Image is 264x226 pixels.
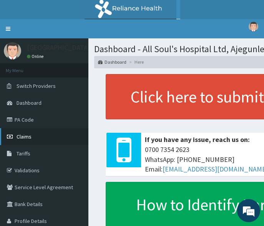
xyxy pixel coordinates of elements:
[45,66,106,143] span: We're online!
[127,59,144,65] li: Here
[17,133,32,140] span: Claims
[17,82,56,89] span: Switch Providers
[17,99,42,106] span: Dashboard
[249,22,258,31] img: User Image
[27,44,90,51] p: [GEOGRAPHIC_DATA]
[27,54,45,59] a: Online
[4,147,146,174] textarea: Type your message and hit 'Enter'
[40,43,129,53] div: Chat with us now
[4,42,21,59] img: User Image
[145,135,250,144] b: If you have any issue, reach us on:
[17,150,30,157] span: Tariffs
[14,38,31,58] img: d_794563401_company_1708531726252_794563401
[98,59,126,65] a: Dashboard
[126,4,144,22] div: Minimize live chat window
